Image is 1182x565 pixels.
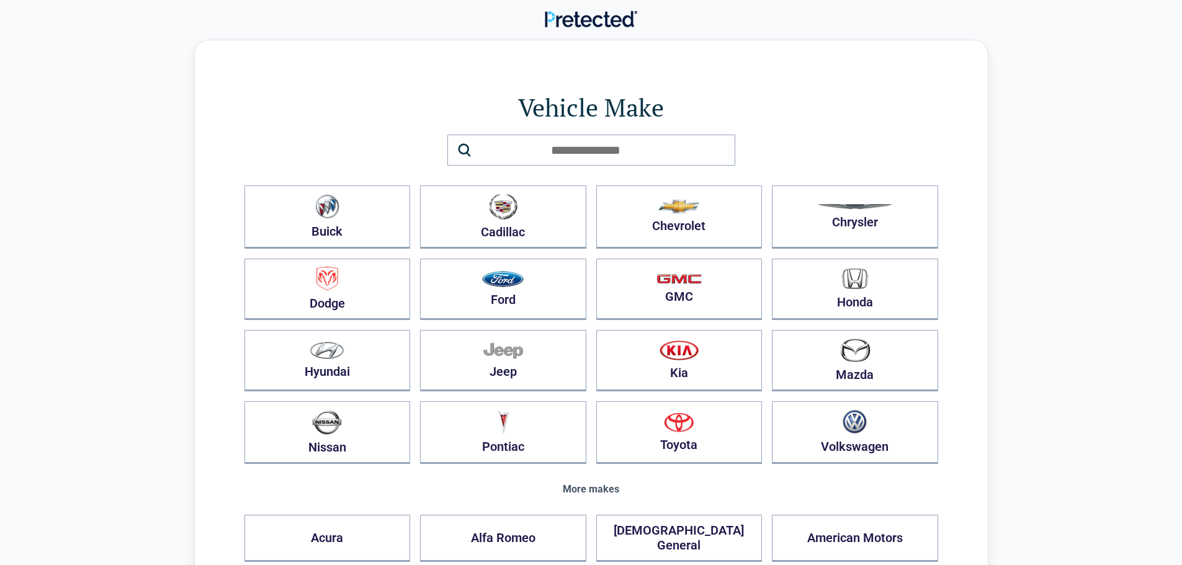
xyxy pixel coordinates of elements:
[596,401,763,464] button: Toyota
[244,259,411,320] button: Dodge
[596,515,763,562] button: [DEMOGRAPHIC_DATA] General
[596,259,763,320] button: GMC
[772,259,938,320] button: Honda
[772,185,938,249] button: Chrysler
[772,330,938,391] button: Mazda
[244,515,411,562] button: Acura
[596,330,763,391] button: Kia
[244,185,411,249] button: Buick
[420,259,586,320] button: Ford
[244,330,411,391] button: Hyundai
[420,185,586,249] button: Cadillac
[244,484,938,495] div: More makes
[244,401,411,464] button: Nissan
[420,330,586,391] button: Jeep
[596,185,763,249] button: Chevrolet
[244,90,938,125] h1: Vehicle Make
[420,401,586,464] button: Pontiac
[420,515,586,562] button: Alfa Romeo
[772,515,938,562] button: American Motors
[772,401,938,464] button: Volkswagen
